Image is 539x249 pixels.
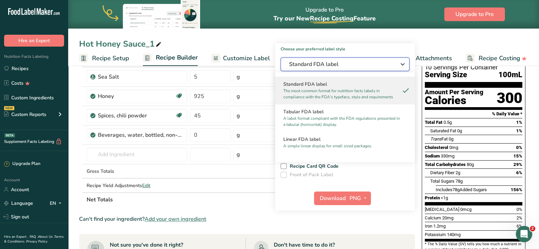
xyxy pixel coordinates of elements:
span: 0% [516,207,522,212]
input: Add Ingredient [87,148,187,161]
span: 0g [449,136,453,142]
span: [MEDICAL_DATA] [425,207,459,212]
span: <1g [441,195,448,200]
div: EN [50,199,64,207]
div: Calories [425,96,483,105]
span: 80g [467,162,474,167]
th: Net Totals [85,192,330,206]
div: Honey [98,92,175,100]
span: Try our New Feature [273,14,376,22]
div: 300 [497,89,522,107]
span: 15% [513,153,522,159]
span: 78g [452,187,460,192]
span: PNG [349,194,361,202]
button: Hire an Expert [4,35,64,47]
section: % Daily Value * [425,110,522,118]
div: Upgrade to Pro [273,0,376,29]
span: Sodium [425,153,440,159]
span: 0g [457,128,462,133]
span: Upgrade to Pro [455,10,494,18]
span: 78g [455,179,463,184]
span: Includes Added Sugars [436,187,487,192]
span: Total Sugars [430,179,454,184]
span: Calcium [425,215,441,220]
span: Fat [430,136,448,142]
span: 2 [530,226,535,231]
span: 0.5g [444,120,452,125]
span: 29% [513,162,522,167]
span: Customize Label [223,54,270,63]
span: 0mg [449,145,458,150]
button: PNG [347,192,371,205]
div: Spices, chili powder [98,112,175,120]
div: Can't find your ingredient? [79,215,415,223]
i: Trans [430,136,441,142]
span: 6% [516,223,522,229]
a: Terms & Conditions . [4,234,64,244]
button: Standard FDA label [281,57,409,71]
span: 1% [516,128,522,133]
span: Recipe Costing [479,54,520,63]
span: Download [320,194,346,202]
a: Language [4,197,33,209]
div: Hot Honey Sauce_1 [79,38,163,50]
h2: Tabular FDA label [283,108,407,115]
div: Amount Per Serving [425,89,483,96]
span: 1% [516,120,522,125]
a: Recipe Costing [466,51,527,66]
iframe: Intercom live chat [516,226,532,242]
a: Hire an Expert . [4,234,28,239]
span: 2% [516,215,522,220]
span: Serving Size [425,71,467,79]
span: 100mL [498,71,522,79]
div: g [237,131,240,139]
h2: Linear FDA label [283,136,407,143]
span: Saturated Fat [430,128,456,133]
span: 6% [516,170,522,175]
a: FAQ . [30,234,38,239]
div: Sea Salt [98,73,183,81]
a: Privacy Policy [26,239,47,244]
h2: Simplified FDA label [283,157,407,164]
button: Upgrade to Pro [444,7,505,21]
div: Custom Reports [4,111,46,118]
a: Recipe Builder [143,50,198,66]
p: A label format compliant with the FDA regulations presented in a tabular (horizontal) display. [283,115,401,128]
div: Recipe Yield Adjustments [87,182,187,189]
a: Notes & Attachments [379,51,452,66]
h2: Standard FDA label [283,81,407,88]
span: Protein [425,195,440,200]
span: Iron [425,223,432,229]
span: Potassium [425,232,446,237]
p: A simple linear display for small sized packages. [283,143,401,149]
span: 156% [511,187,522,192]
div: Gross Totals [87,168,187,175]
span: Total Carbohydrates [425,162,466,167]
h1: Choose your preferred label style [275,43,415,52]
div: 10 Servings Per Container [425,64,522,71]
p: The most common format for nutrition facts labels in compliance with the FDA's typeface, style an... [283,88,401,100]
div: Beverages, water, bottled, non-carbonated, CRYSTAL GEYSER [98,131,183,139]
span: 2g [455,170,460,175]
span: Standard FDA label [289,60,391,68]
span: 1.2mg [433,223,446,229]
button: Download [314,192,347,205]
span: 0% [516,145,522,150]
div: g [237,112,240,120]
div: Upgrade Plan [4,161,40,167]
span: Cholesterol [425,145,448,150]
span: Front of Pack Label [287,172,333,178]
a: Customize Label [211,51,270,66]
span: Notes & Attachments [391,54,452,63]
span: Recipe Setup [92,54,129,63]
span: Add your own ingredient [145,215,206,223]
div: BETA [4,133,15,137]
span: 0mcg [460,207,471,212]
a: Recipe Setup [79,51,129,66]
div: g [237,92,240,100]
span: 20mg [442,215,453,220]
span: Recipe Card QR Code [287,163,339,169]
div: g [237,150,240,159]
div: g [237,73,240,81]
span: Recipe Builder [156,53,198,62]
